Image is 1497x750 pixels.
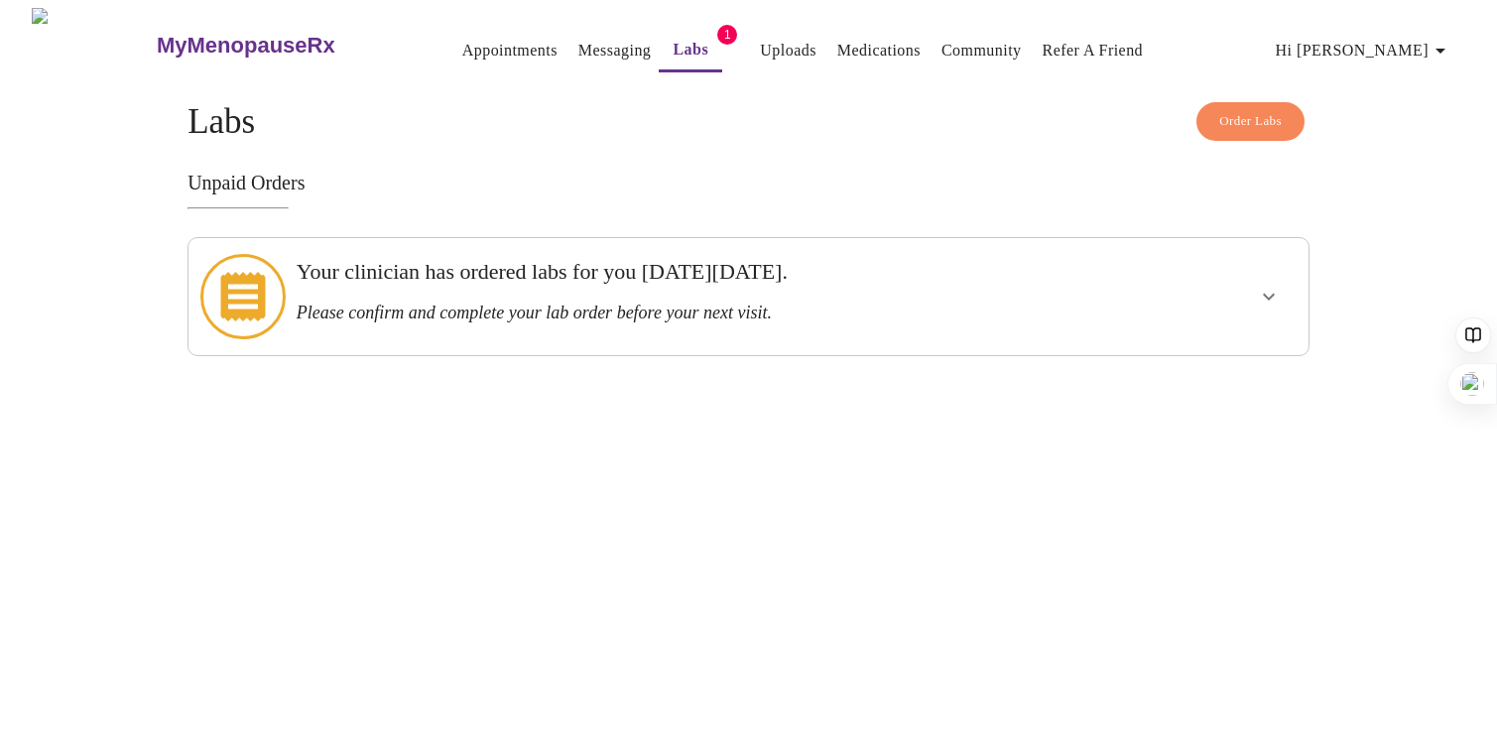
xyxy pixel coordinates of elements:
h3: MyMenopauseRx [157,33,335,59]
button: Appointments [454,31,565,70]
a: Uploads [760,37,816,64]
a: Appointments [462,37,558,64]
h3: Unpaid Orders [187,172,1310,194]
h3: Your clinician has ordered labs for you [DATE][DATE]. [297,259,1093,285]
a: MyMenopauseRx [154,11,414,80]
img: MyMenopauseRx Logo [32,8,154,82]
button: Refer a Friend [1035,31,1152,70]
button: Labs [659,30,722,72]
button: Order Labs [1196,102,1305,141]
span: Hi [PERSON_NAME] [1276,37,1452,64]
a: Refer a Friend [1043,37,1144,64]
button: show more [1245,273,1293,320]
button: Community [934,31,1030,70]
a: Medications [837,37,921,64]
span: 1 [717,25,737,45]
button: Medications [829,31,929,70]
h3: Please confirm and complete your lab order before your next visit. [297,303,1093,323]
a: Messaging [578,37,651,64]
span: Order Labs [1219,110,1282,133]
button: Hi [PERSON_NAME] [1268,31,1460,70]
a: Community [941,37,1022,64]
button: Messaging [570,31,659,70]
a: Labs [673,36,708,63]
h4: Labs [187,102,1310,142]
button: Uploads [752,31,824,70]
